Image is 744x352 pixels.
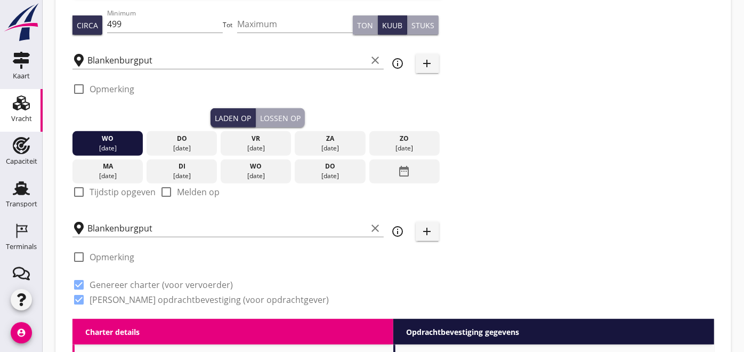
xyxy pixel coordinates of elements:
div: [DATE] [371,143,437,153]
div: [DATE] [223,171,289,181]
div: do [149,134,215,143]
button: Lossen op [256,108,305,127]
div: Vracht [11,115,32,122]
input: Maximum [237,15,353,33]
input: Minimum [107,15,223,33]
i: info_outline [391,57,404,70]
div: [DATE] [75,171,141,181]
label: [PERSON_NAME] opdrachtbevestiging (voor opdrachtgever) [90,294,329,305]
button: Ton [353,15,378,35]
div: [DATE] [297,171,363,181]
div: Stuks [411,20,434,31]
button: Circa [72,15,102,35]
i: add [421,225,434,238]
label: Genereer charter (voor vervoerder) [90,279,233,290]
div: wo [223,162,289,171]
input: Laadplaats [87,52,367,69]
div: [DATE] [297,143,363,153]
div: Terminals [6,243,37,250]
div: [DATE] [75,143,141,153]
button: Kuub [378,15,407,35]
div: Ton [357,20,373,31]
i: clear [369,222,382,235]
div: Circa [77,20,98,31]
label: Opmerking [90,252,134,262]
input: Losplaats [87,220,367,237]
i: date_range [398,162,411,181]
label: Melden op [177,187,220,197]
i: add [421,57,434,70]
div: Kaart [13,73,30,79]
div: di [149,162,215,171]
label: Tijdstip opgeven [90,187,156,197]
div: [DATE] [223,143,289,153]
i: info_outline [391,225,404,238]
div: zo [371,134,437,143]
div: ma [75,162,141,171]
button: Laden op [211,108,256,127]
div: Lossen op [260,113,301,124]
div: vr [223,134,289,143]
div: Kuub [382,20,402,31]
label: Opmerking [90,84,134,94]
img: logo-small.a267ee39.svg [2,3,41,42]
div: za [297,134,363,143]
div: [DATE] [149,143,215,153]
i: account_circle [11,322,32,343]
div: wo [75,134,141,143]
div: Laden op [215,113,251,124]
div: Tot [223,20,237,30]
div: Capaciteit [6,158,37,165]
div: [DATE] [149,171,215,181]
div: Transport [6,201,37,207]
button: Stuks [407,15,439,35]
div: do [297,162,363,171]
i: clear [369,54,382,67]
